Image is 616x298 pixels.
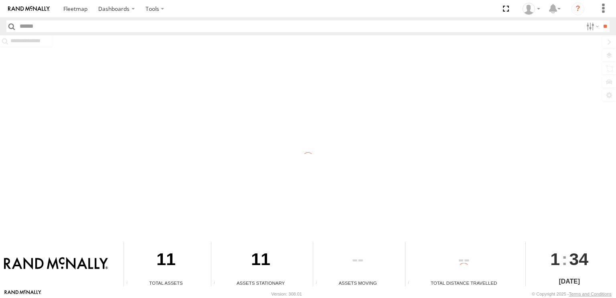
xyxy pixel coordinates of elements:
[520,3,543,15] div: Valeo Dash
[4,257,108,271] img: Rand McNally
[211,242,310,280] div: 11
[124,280,136,286] div: Total number of Enabled Assets
[532,292,612,296] div: © Copyright 2025 -
[526,277,613,286] div: [DATE]
[211,280,310,286] div: Assets Stationary
[569,242,588,276] span: 34
[583,20,600,32] label: Search Filter Options
[124,242,208,280] div: 11
[4,290,41,298] a: Visit our Website
[211,280,223,286] div: Total number of assets current stationary.
[550,242,560,276] span: 1
[405,280,523,286] div: Total Distance Travelled
[124,280,208,286] div: Total Assets
[571,2,584,15] i: ?
[272,292,302,296] div: Version: 308.01
[526,242,613,276] div: :
[405,280,417,286] div: Total distance travelled by all assets within specified date range and applied filters
[313,280,402,286] div: Assets Moving
[313,280,325,286] div: Total number of assets current in transit.
[569,292,612,296] a: Terms and Conditions
[8,6,50,12] img: rand-logo.svg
